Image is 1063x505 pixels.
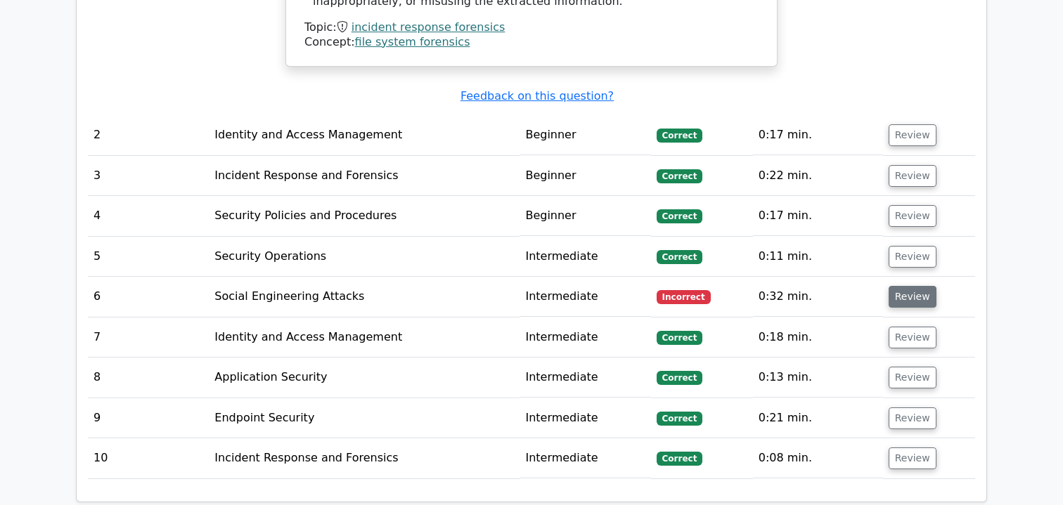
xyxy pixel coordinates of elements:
td: Beginner [520,115,650,155]
span: Correct [657,169,702,183]
span: Correct [657,209,702,223]
button: Review [889,367,936,388]
div: Concept: [304,35,759,50]
td: 0:11 min. [753,237,883,277]
td: Intermediate [520,277,650,317]
a: Feedback on this question? [460,89,614,103]
td: 0:17 min. [753,196,883,236]
td: Identity and Access Management [209,115,520,155]
td: 0:22 min. [753,156,883,196]
td: 0:13 min. [753,358,883,398]
span: Correct [657,371,702,385]
td: 0:08 min. [753,438,883,478]
td: 8 [88,358,209,398]
td: Beginner [520,156,650,196]
td: 9 [88,398,209,438]
button: Review [889,205,936,227]
td: 2 [88,115,209,155]
a: file system forensics [355,35,470,48]
span: Correct [657,412,702,426]
td: Intermediate [520,358,650,398]
td: Identity and Access Management [209,317,520,358]
td: 10 [88,438,209,478]
span: Correct [657,250,702,264]
td: Intermediate [520,317,650,358]
td: 4 [88,196,209,236]
td: 0:21 min. [753,398,883,438]
td: Social Engineering Attacks [209,277,520,317]
button: Review [889,447,936,469]
td: 0:18 min. [753,317,883,358]
button: Review [889,327,936,348]
span: Correct [657,331,702,345]
td: Application Security [209,358,520,398]
td: Intermediate [520,237,650,277]
td: 0:32 min. [753,277,883,317]
button: Review [889,165,936,187]
button: Review [889,246,936,268]
button: Review [889,124,936,146]
td: Incident Response and Forensics [209,156,520,196]
td: 5 [88,237,209,277]
td: Endpoint Security [209,398,520,438]
td: Incident Response and Forensics [209,438,520,478]
td: Security Operations [209,237,520,277]
td: Beginner [520,196,650,236]
td: 0:17 min. [753,115,883,155]
button: Review [889,407,936,429]
td: Security Policies and Procedures [209,196,520,236]
td: 3 [88,156,209,196]
td: 7 [88,317,209,358]
td: 6 [88,277,209,317]
td: Intermediate [520,398,650,438]
span: Correct [657,129,702,143]
button: Review [889,286,936,308]
div: Topic: [304,20,759,35]
a: incident response forensics [352,20,505,34]
span: Correct [657,452,702,466]
td: Intermediate [520,438,650,478]
span: Incorrect [657,290,711,304]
